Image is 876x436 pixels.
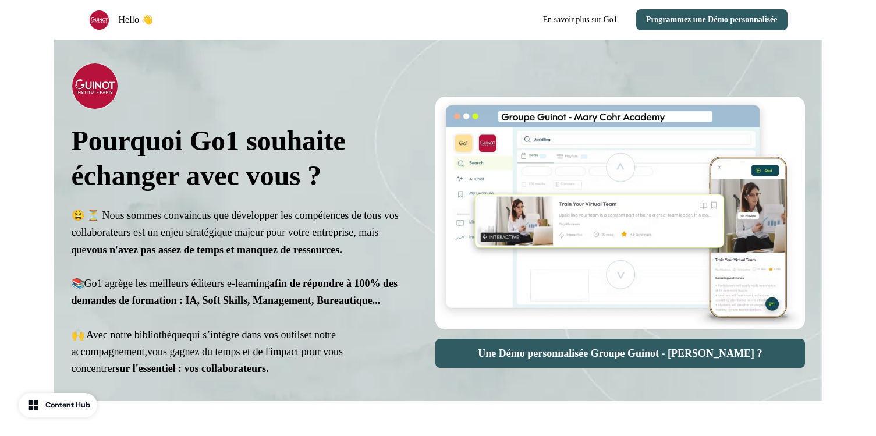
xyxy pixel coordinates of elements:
[187,329,304,341] span: qui s’intègre dans vos outils
[72,123,403,193] p: Pourquoi Go1 souhaite échanger avec vous ?
[87,244,342,256] strong: vous n'avez pas assez de temps et manquez de ressources.
[435,339,804,368] button: Une Démo personnalisée Groupe Guinot - [PERSON_NAME] ?
[19,393,97,417] button: Content Hub
[534,9,627,30] button: En savoir plus sur Go1
[72,278,398,306] span: Go1 agrège les meilleurs éditeurs e-learning​
[72,210,399,256] span: 😫 ⏳ Nous sommes convaincus que développer les compétences de tous vos collaborateurs est un enjeu...
[72,278,84,289] strong: 📚
[72,329,187,341] span: 🙌 Avec notre bibliothèque
[636,9,788,30] button: Programmez une Démo personnalisée
[72,346,343,374] span: vous gagnez du temps et de l'impact pour vous concentrer
[45,399,90,411] div: Content Hub
[115,363,268,374] strong: sur l'essentiel : vos collaborateurs.
[119,13,154,27] p: Hello 👋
